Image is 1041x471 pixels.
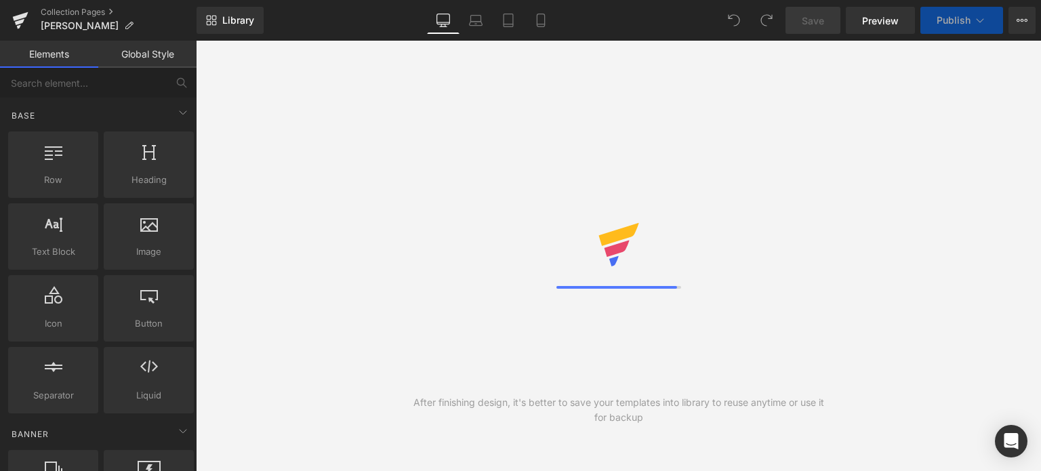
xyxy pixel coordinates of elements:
a: Global Style [98,41,197,68]
span: [PERSON_NAME] [41,20,119,31]
a: Tablet [492,7,525,34]
span: Base [10,109,37,122]
span: Text Block [12,245,94,259]
div: Open Intercom Messenger [995,425,1027,457]
span: Publish [937,15,971,26]
a: Preview [846,7,915,34]
span: Library [222,14,254,26]
button: Redo [753,7,780,34]
button: Undo [720,7,748,34]
span: Banner [10,428,50,441]
span: Heading [108,173,190,187]
span: Row [12,173,94,187]
a: Mobile [525,7,557,34]
a: Laptop [460,7,492,34]
a: Desktop [427,7,460,34]
a: Collection Pages [41,7,197,18]
span: Button [108,316,190,331]
a: New Library [197,7,264,34]
button: Publish [920,7,1003,34]
span: Separator [12,388,94,403]
button: More [1008,7,1036,34]
span: Preview [862,14,899,28]
span: Save [802,14,824,28]
span: Image [108,245,190,259]
div: After finishing design, it's better to save your templates into library to reuse anytime or use i... [407,395,830,425]
span: Icon [12,316,94,331]
span: Liquid [108,388,190,403]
